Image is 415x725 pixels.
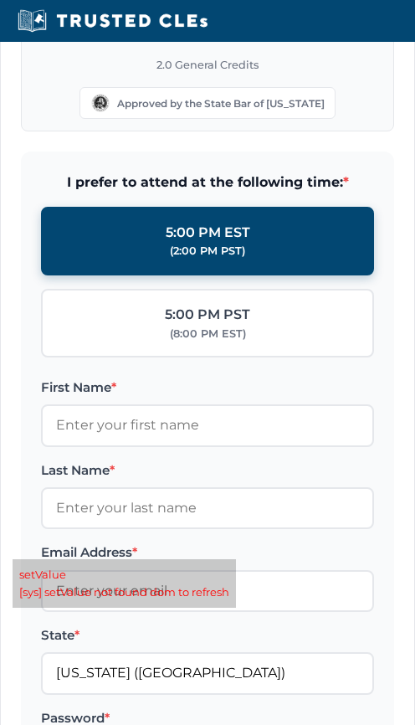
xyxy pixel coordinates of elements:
label: Last Name [41,460,374,481]
label: First Name [41,378,374,398]
input: Enter your first name [41,404,374,446]
span: I prefer to attend at the following time: [41,172,374,193]
div: 5:00 PM EST [166,222,250,244]
div: (2:00 PM PST) [170,243,245,260]
div: setValue [sys] setValue not found dom to refresh [13,559,236,608]
span: 2.0 General Credits [156,57,259,74]
span: Approved by the State Bar of [US_STATE] [117,95,325,111]
input: Washington (WA) [41,652,374,694]
img: Washington Bar [90,93,110,113]
div: 5:00 PM PST [165,304,250,326]
div: (8:00 PM EST) [170,326,246,342]
label: Email Address [41,542,374,563]
img: Trusted CLEs [13,8,213,33]
label: State [41,625,374,645]
input: Enter your last name [41,487,374,529]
